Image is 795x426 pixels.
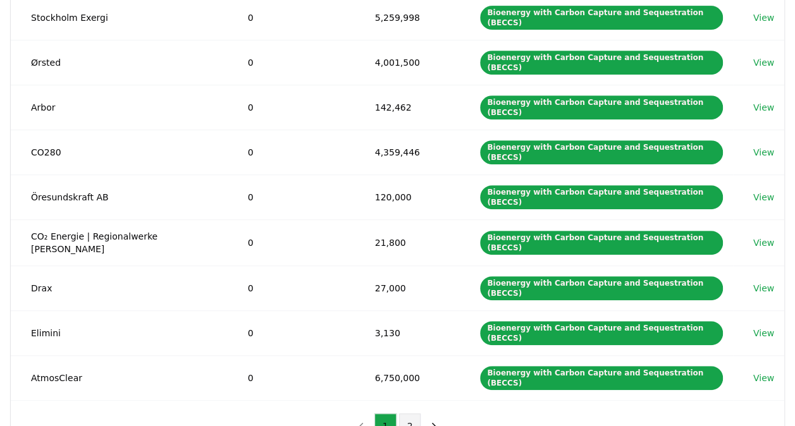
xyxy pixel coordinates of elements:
[11,130,228,174] td: CO280
[11,174,228,219] td: Öresundskraft AB
[11,219,228,265] td: CO₂ Energie | Regionalwerke [PERSON_NAME]
[355,265,460,310] td: 27,000
[480,321,723,345] div: Bioenergy with Carbon Capture and Sequestration (BECCS)
[753,282,774,295] a: View
[228,265,355,310] td: 0
[355,85,460,130] td: 142,462
[480,6,723,30] div: Bioenergy with Carbon Capture and Sequestration (BECCS)
[355,40,460,85] td: 4,001,500
[753,146,774,159] a: View
[355,355,460,400] td: 6,750,000
[11,310,228,355] td: Elimini
[480,366,723,390] div: Bioenergy with Carbon Capture and Sequestration (BECCS)
[228,174,355,219] td: 0
[753,56,774,69] a: View
[355,310,460,355] td: 3,130
[228,355,355,400] td: 0
[228,219,355,265] td: 0
[480,51,723,75] div: Bioenergy with Carbon Capture and Sequestration (BECCS)
[355,219,460,265] td: 21,800
[11,40,228,85] td: Ørsted
[355,130,460,174] td: 4,359,446
[753,327,774,339] a: View
[228,310,355,355] td: 0
[480,231,723,255] div: Bioenergy with Carbon Capture and Sequestration (BECCS)
[753,236,774,249] a: View
[228,85,355,130] td: 0
[753,11,774,24] a: View
[480,185,723,209] div: Bioenergy with Carbon Capture and Sequestration (BECCS)
[11,265,228,310] td: Drax
[480,95,723,119] div: Bioenergy with Carbon Capture and Sequestration (BECCS)
[228,130,355,174] td: 0
[753,101,774,114] a: View
[480,276,723,300] div: Bioenergy with Carbon Capture and Sequestration (BECCS)
[11,355,228,400] td: AtmosClear
[11,85,228,130] td: Arbor
[228,40,355,85] td: 0
[480,140,723,164] div: Bioenergy with Carbon Capture and Sequestration (BECCS)
[753,372,774,384] a: View
[355,174,460,219] td: 120,000
[753,191,774,204] a: View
